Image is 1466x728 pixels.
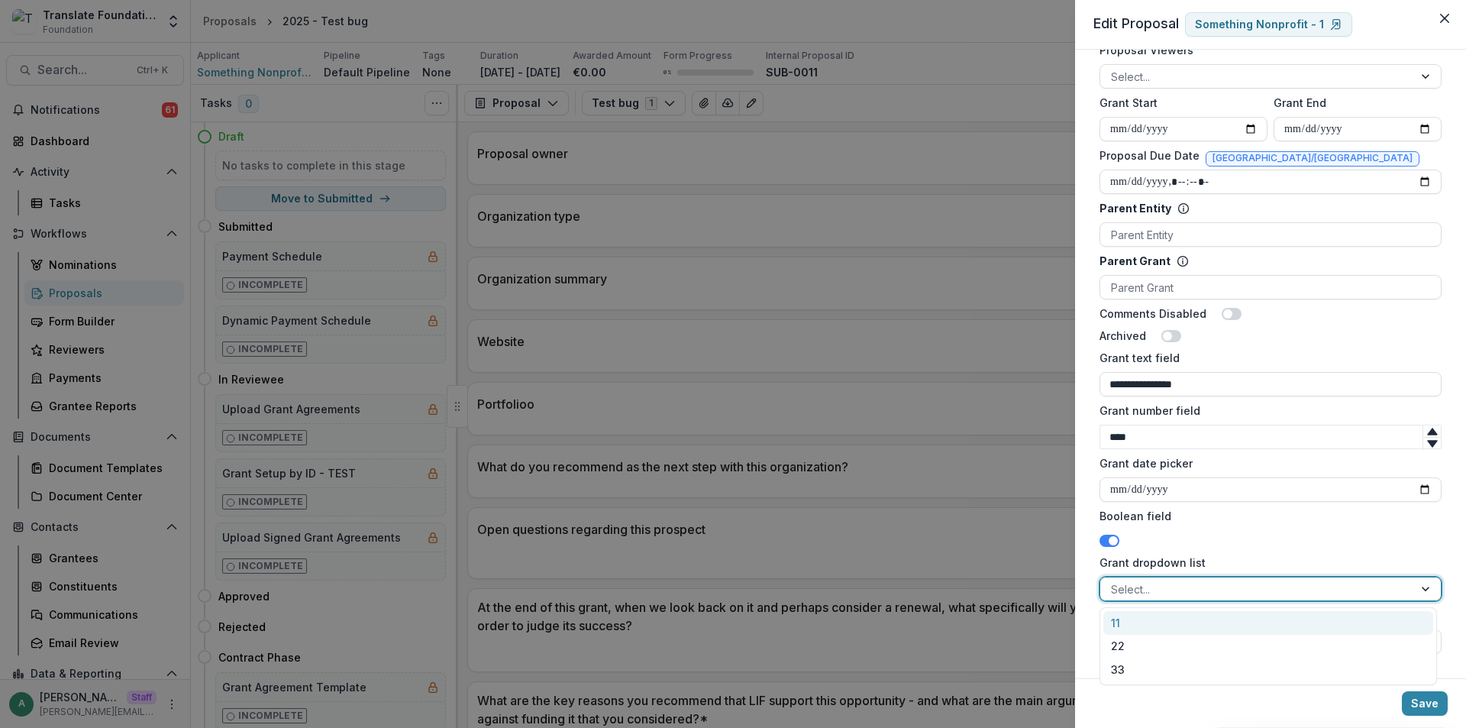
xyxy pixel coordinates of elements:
[1103,635,1433,658] div: 22
[1103,658,1433,681] div: 33
[1093,15,1179,31] span: Edit Proposal
[1099,200,1171,216] p: Parent Entity
[1099,508,1432,524] label: Boolean field
[1099,306,1206,322] label: Comments Disabled
[1185,12,1352,37] a: Something Nonprofit - 1
[1099,253,1171,269] p: Parent Grant
[1402,691,1448,716] button: Save
[1099,147,1200,163] label: Proposal Due Date
[1274,95,1432,111] label: Grant End
[1099,328,1146,344] label: Archived
[1099,403,1432,419] label: Grant number field
[1195,18,1324,31] p: Something Nonprofit - 1
[1099,42,1432,58] label: Proposal Viewers
[1099,555,1432,571] label: Grant dropdown list
[1099,350,1432,366] label: Grant text field
[1213,153,1413,163] span: [GEOGRAPHIC_DATA]/[GEOGRAPHIC_DATA]
[1103,611,1433,635] div: 11
[1099,455,1432,471] label: Grant date picker
[1432,6,1457,31] button: Close
[1099,95,1258,111] label: Grant Start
